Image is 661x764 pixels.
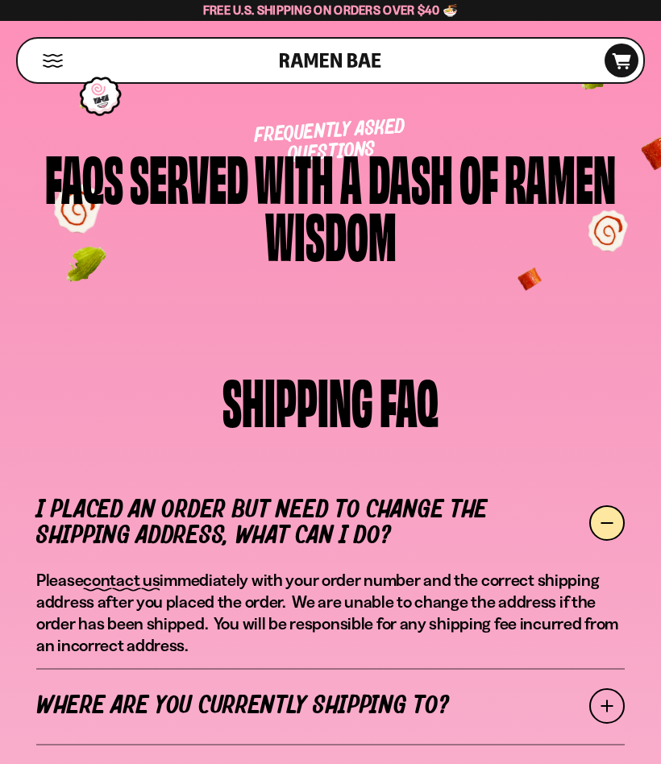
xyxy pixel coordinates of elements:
div: Dash [368,148,453,206]
div: FAQs [45,148,123,206]
span: Free U.S. Shipping on Orders over $40 🍜 [203,2,459,18]
div: with [255,148,334,206]
button: Mobile Menu Trigger [42,54,64,68]
a: contact us [83,570,160,590]
div: of [459,148,498,206]
div: Wisdom [265,206,397,263]
div: Served [130,148,248,206]
div: FAQ [380,372,439,429]
div: SHIPPING [222,372,373,429]
div: a [340,148,362,206]
div: Ramen [505,148,616,206]
a: I placed an order but need to change the shipping address, what can I do? [36,477,625,569]
a: Where are you currently shipping to? [36,668,625,744]
p: Please immediately with your order number and the correct shipping address after you placed the o... [36,569,625,656]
